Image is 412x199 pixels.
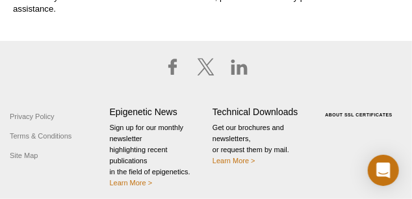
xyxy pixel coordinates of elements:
div: Open Intercom Messenger [368,155,399,186]
a: Privacy Policy [6,107,57,126]
a: ABOUT SSL CERTIFICATES [325,113,393,117]
table: Click to Verify - This site chose Symantec SSL for secure e-commerce and confidential communicati... [316,94,406,122]
p: Sign up for our monthly newsletter highlighting recent publications in the field of epigenetics. [110,122,200,189]
a: Terms & Conditions [6,126,75,146]
h4: Epigenetic News [110,107,200,118]
a: Learn More > [110,179,153,187]
p: Get our brochures and newsletters, or request them by mail. [212,122,303,166]
a: Site Map [6,146,41,165]
h4: Technical Downloads [212,107,303,118]
a: Learn More > [212,157,255,165]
